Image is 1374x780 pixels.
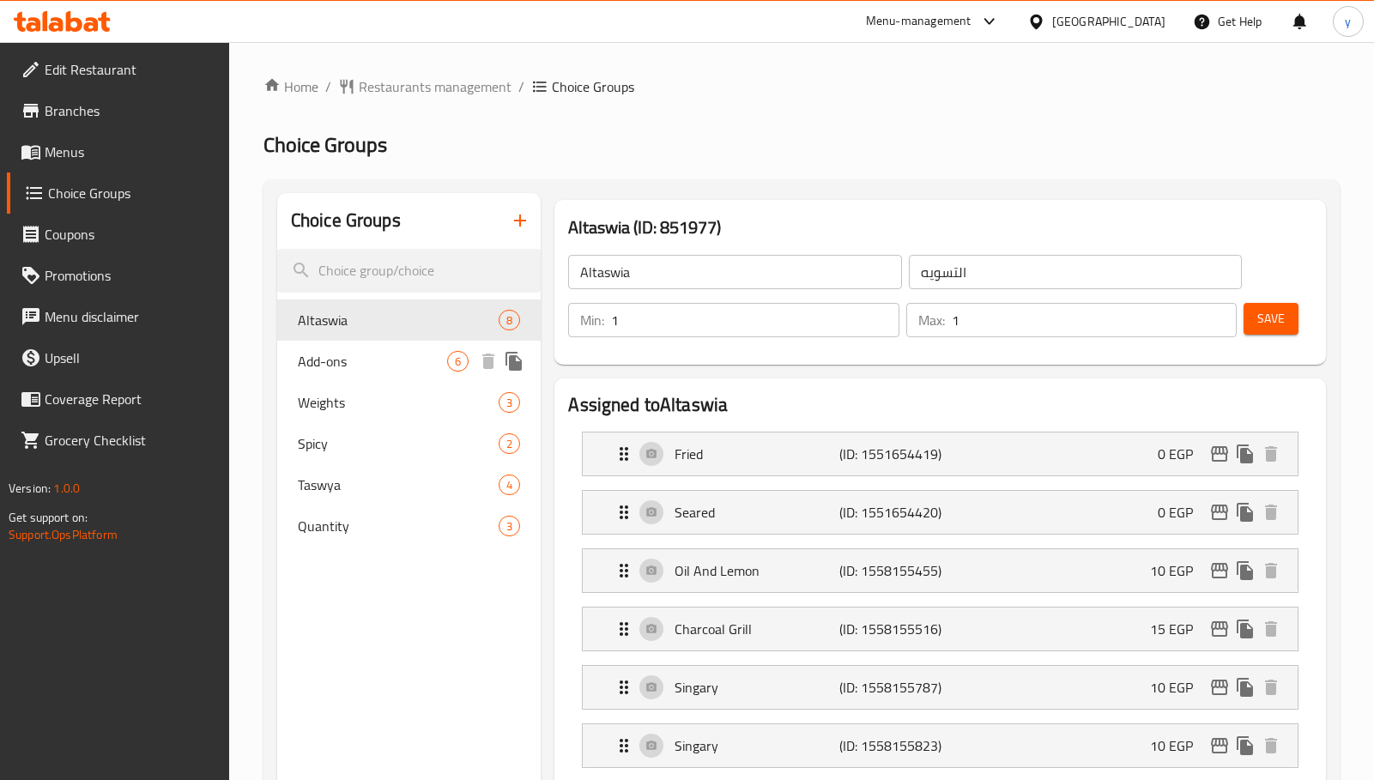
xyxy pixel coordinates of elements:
[7,90,229,131] a: Branches
[1244,303,1298,335] button: Save
[1158,502,1207,523] p: 0 EGP
[499,436,519,452] span: 2
[7,49,229,90] a: Edit Restaurant
[263,76,318,97] a: Home
[1258,499,1284,525] button: delete
[501,348,527,374] button: duplicate
[499,477,519,493] span: 4
[1158,444,1207,464] p: 0 EGP
[918,310,945,330] p: Max:
[277,341,542,382] div: Add-ons6deleteduplicate
[499,392,520,413] div: Choices
[448,354,468,370] span: 6
[1150,735,1207,756] p: 10 EGP
[45,224,215,245] span: Coupons
[291,208,401,233] h2: Choice Groups
[1207,558,1232,583] button: edit
[499,310,520,330] div: Choices
[583,432,1298,475] div: Expand
[1207,441,1232,467] button: edit
[568,392,1312,418] h2: Assigned to Altaswia
[1258,558,1284,583] button: delete
[298,433,499,454] span: Spicy
[568,658,1312,717] li: Expand
[359,76,511,97] span: Restaurants management
[298,351,447,372] span: Add-ons
[1232,441,1258,467] button: duplicate
[1232,558,1258,583] button: duplicate
[1258,616,1284,642] button: delete
[45,430,215,450] span: Grocery Checklist
[568,214,1312,241] h3: Altaswia (ID: 851977)
[298,516,499,536] span: Quantity
[9,506,88,529] span: Get support on:
[45,142,215,162] span: Menus
[839,502,949,523] p: (ID: 1551654420)
[45,59,215,80] span: Edit Restaurant
[338,76,511,97] a: Restaurants management
[7,378,229,420] a: Coverage Report
[9,523,118,546] a: Support.OpsPlatform
[277,249,542,293] input: search
[1207,674,1232,700] button: edit
[839,619,949,639] p: (ID: 1558155516)
[1232,616,1258,642] button: duplicate
[277,299,542,341] div: Altaswia8
[7,296,229,337] a: Menu disclaimer
[568,717,1312,775] li: Expand
[675,619,839,639] p: Charcoal Grill
[1150,560,1207,581] p: 10 EGP
[1258,674,1284,700] button: delete
[675,560,839,581] p: Oil And Lemon
[1150,619,1207,639] p: 15 EGP
[9,477,51,499] span: Version:
[552,76,634,97] span: Choice Groups
[277,505,542,547] div: Quantity3
[568,541,1312,600] li: Expand
[298,310,499,330] span: Altaswia
[675,444,839,464] p: Fried
[675,677,839,698] p: Singary
[499,395,519,411] span: 3
[7,420,229,461] a: Grocery Checklist
[499,475,520,495] div: Choices
[325,76,331,97] li: /
[45,306,215,327] span: Menu disclaimer
[263,125,387,164] span: Choice Groups
[298,475,499,495] span: Taswya
[298,392,499,413] span: Weights
[499,518,519,535] span: 3
[7,172,229,214] a: Choice Groups
[1207,499,1232,525] button: edit
[1232,674,1258,700] button: duplicate
[263,76,1340,97] nav: breadcrumb
[1232,733,1258,759] button: duplicate
[583,608,1298,650] div: Expand
[1258,733,1284,759] button: delete
[277,423,542,464] div: Spicy2
[839,444,949,464] p: (ID: 1551654419)
[583,549,1298,592] div: Expand
[499,433,520,454] div: Choices
[53,477,80,499] span: 1.0.0
[1052,12,1165,31] div: [GEOGRAPHIC_DATA]
[277,464,542,505] div: Taswya4
[866,11,971,32] div: Menu-management
[1232,499,1258,525] button: duplicate
[475,348,501,374] button: delete
[839,735,949,756] p: (ID: 1558155823)
[583,666,1298,709] div: Expand
[568,425,1312,483] li: Expand
[580,310,604,330] p: Min:
[499,312,519,329] span: 8
[45,265,215,286] span: Promotions
[45,348,215,368] span: Upsell
[277,382,542,423] div: Weights3
[48,183,215,203] span: Choice Groups
[7,255,229,296] a: Promotions
[45,389,215,409] span: Coverage Report
[675,502,839,523] p: Seared
[1207,733,1232,759] button: edit
[7,337,229,378] a: Upsell
[839,560,949,581] p: (ID: 1558155455)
